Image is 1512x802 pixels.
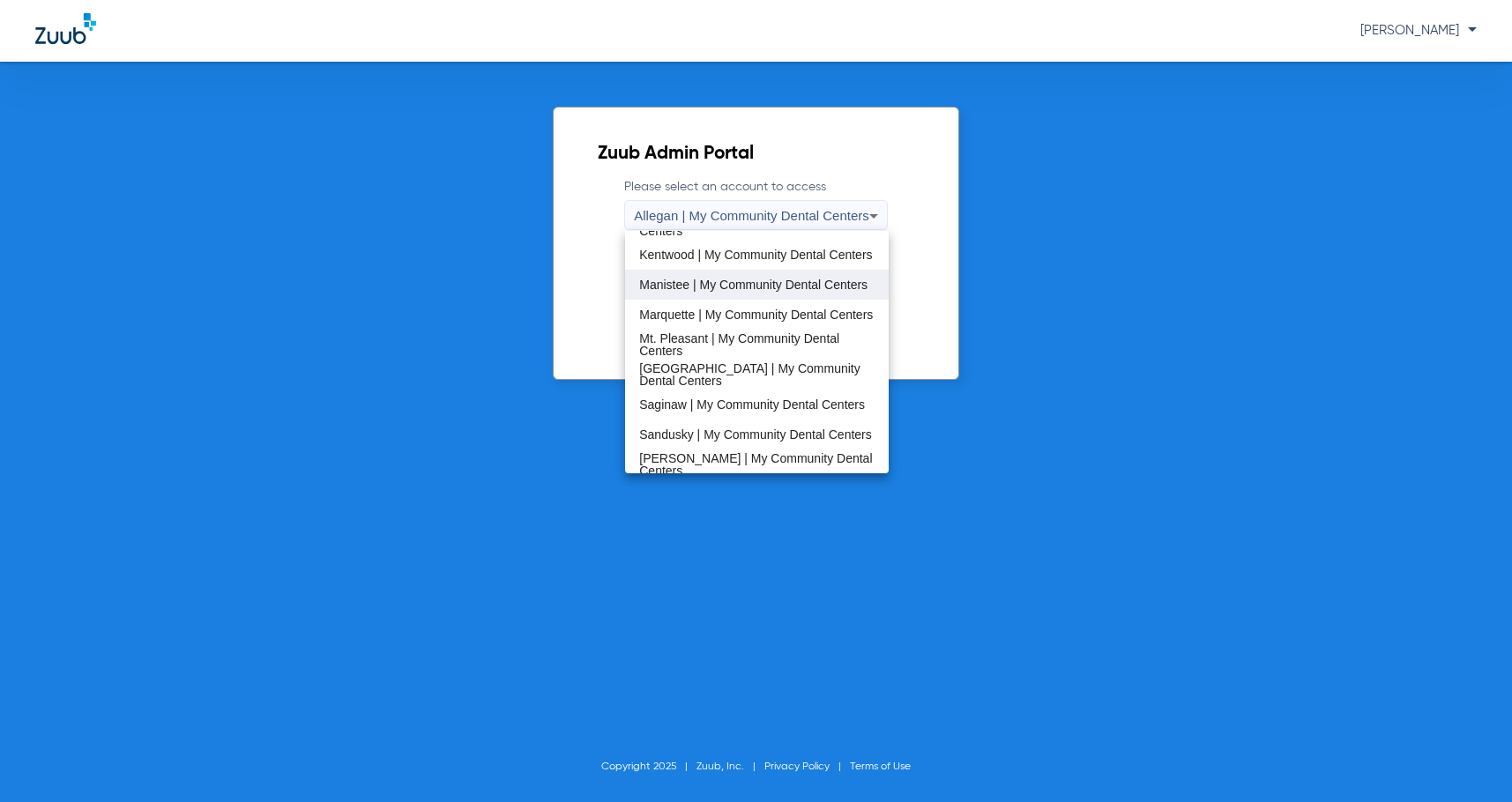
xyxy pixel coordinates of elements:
[639,212,875,237] span: [PERSON_NAME] | My Community Dental Centers
[639,308,873,321] span: Marquette | My Community Dental Centers
[639,428,872,441] span: Sandusky | My Community Dental Centers
[639,249,872,261] span: Kentwood | My Community Dental Centers
[639,278,868,291] span: Manistee | My Community Dental Centers
[639,332,875,357] span: Mt. Pleasant | My Community Dental Centers
[639,362,875,387] span: [GEOGRAPHIC_DATA] | My Community Dental Centers
[1424,717,1512,802] iframe: Chat Widget
[639,398,865,411] span: Saginaw | My Community Dental Centers
[639,452,875,477] span: [PERSON_NAME] | My Community Dental Centers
